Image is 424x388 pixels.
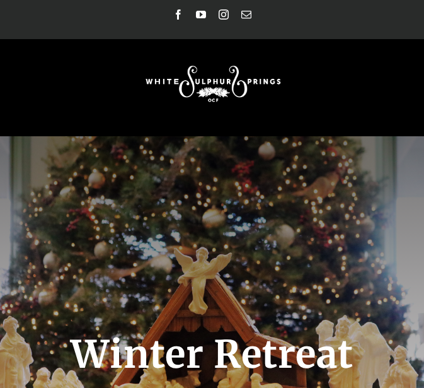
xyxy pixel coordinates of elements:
a: Instagram [219,9,229,20]
span: Winter Retreat [71,331,353,378]
img: White Sulphur Springs Logo [140,52,285,111]
a: Email [241,9,251,20]
a: Facebook [173,9,183,20]
a: YouTube [196,9,206,20]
